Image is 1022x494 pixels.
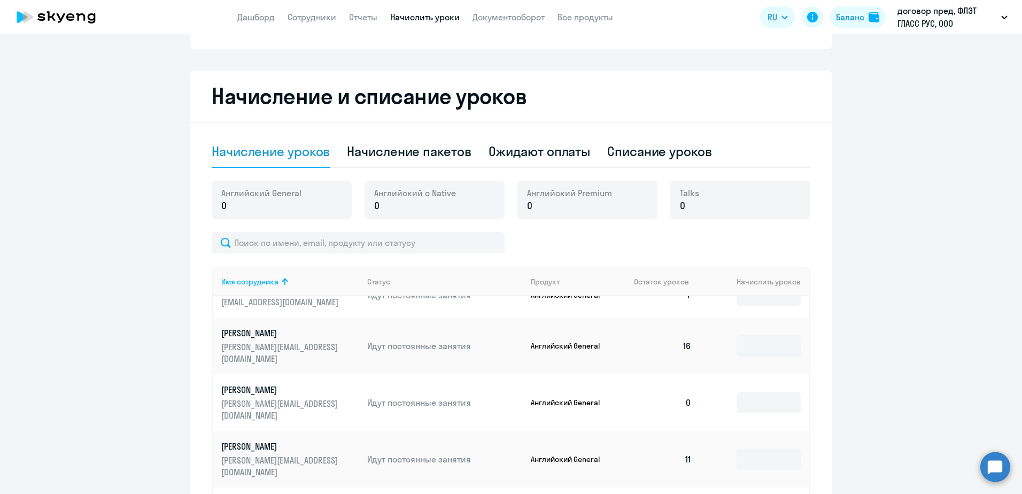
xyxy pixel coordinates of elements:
div: Списание уроков [607,143,712,160]
p: Идут постоянные занятия [367,340,522,352]
div: Баланс [836,11,864,24]
input: Поиск по имени, email, продукту или статусу [212,232,505,253]
a: Документооборот [473,12,545,22]
p: [PERSON_NAME][EMAIL_ADDRESS][DOMAIN_NAME] [221,454,341,478]
a: Все продукты [558,12,613,22]
p: [PERSON_NAME][EMAIL_ADDRESS][DOMAIN_NAME] [221,398,341,421]
p: Английский General [531,341,611,351]
div: Ожидают оплаты [489,143,591,160]
button: Балансbalance [830,6,886,28]
p: [PERSON_NAME] [221,327,341,339]
span: Английский General [221,187,301,199]
p: [PERSON_NAME][EMAIL_ADDRESS][DOMAIN_NAME] [221,341,341,365]
td: 11 [625,431,700,488]
p: Английский General [531,454,611,464]
p: договор пред, ФЛЭТ ГЛАСС РУС, ООО [897,4,997,30]
p: Английский General [531,398,611,407]
span: 0 [680,199,685,213]
a: [PERSON_NAME][PERSON_NAME][EMAIL_ADDRESS][DOMAIN_NAME] [221,327,359,365]
span: Talks [680,187,699,199]
span: 0 [221,199,227,213]
div: Имя сотрудника [221,277,359,287]
div: Статус [367,277,522,287]
span: 0 [527,199,532,213]
div: Продукт [531,277,626,287]
th: Начислить уроков [700,267,809,296]
td: 16 [625,318,700,374]
a: Отчеты [349,12,377,22]
div: Имя сотрудника [221,277,278,287]
td: 0 [625,374,700,431]
div: Начисление уроков [212,143,330,160]
span: Английский с Native [374,187,456,199]
button: RU [760,6,795,28]
div: Продукт [531,277,560,287]
span: RU [768,11,777,24]
span: 0 [374,199,380,213]
a: [PERSON_NAME][PERSON_NAME][EMAIL_ADDRESS][DOMAIN_NAME] [221,441,359,478]
span: Английский Premium [527,187,612,199]
div: Остаток уроков [634,277,700,287]
p: Идут постоянные занятия [367,453,522,465]
div: Начисление пакетов [347,143,471,160]
span: Остаток уроков [634,277,689,287]
div: Статус [367,277,390,287]
a: [PERSON_NAME][PERSON_NAME][EMAIL_ADDRESS][DOMAIN_NAME] [221,384,359,421]
p: [PERSON_NAME] [221,441,341,452]
img: balance [869,12,879,22]
p: [PERSON_NAME] [221,384,341,396]
p: [EMAIL_ADDRESS][DOMAIN_NAME] [221,296,341,308]
a: Дашборд [237,12,275,22]
a: Сотрудники [288,12,336,22]
a: Начислить уроки [390,12,460,22]
button: договор пред, ФЛЭТ ГЛАСС РУС, ООО [892,4,1013,30]
p: Идут постоянные занятия [367,397,522,408]
h2: Начисление и списание уроков [212,83,810,109]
